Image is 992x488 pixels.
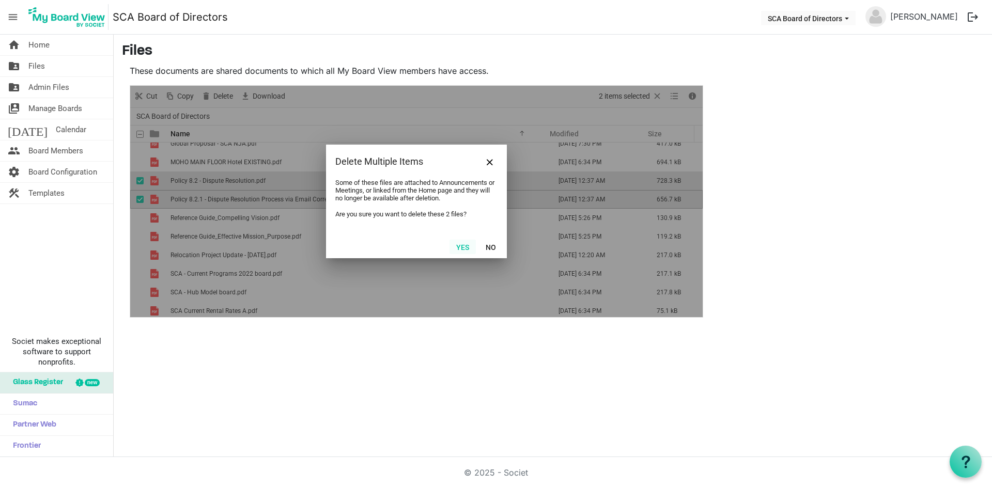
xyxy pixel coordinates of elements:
[335,210,498,218] p: Are you sure you want to delete these 2 files?
[28,183,65,203] span: Templates
[335,154,465,169] div: Delete Multiple Items
[130,65,703,77] p: These documents are shared documents to which all My Board View members have access.
[122,43,984,60] h3: Files
[8,98,20,119] span: switch_account
[886,6,962,27] a: [PERSON_NAME]
[8,372,63,393] span: Glass Register
[28,98,82,119] span: Manage Boards
[28,162,97,182] span: Board Configuration
[85,379,100,386] div: new
[482,154,498,169] button: Close
[25,4,109,30] img: My Board View Logo
[25,4,113,30] a: My Board View Logo
[962,6,984,28] button: logout
[8,183,20,203] span: construction
[28,56,45,76] span: Files
[761,11,856,25] button: SCA Board of Directors dropdownbutton
[8,119,48,140] span: [DATE]
[3,7,23,27] span: menu
[28,35,50,55] span: Home
[28,77,69,98] span: Admin Files
[479,240,503,254] button: No
[865,6,886,27] img: no-profile-picture.svg
[8,162,20,182] span: settings
[56,119,86,140] span: Calendar
[8,35,20,55] span: home
[113,7,228,27] a: SCA Board of Directors
[8,436,41,456] span: Frontier
[8,415,56,435] span: Partner Web
[5,336,109,367] span: Societ makes exceptional software to support nonprofits.
[8,77,20,98] span: folder_shared
[8,393,37,414] span: Sumac
[464,467,528,478] a: © 2025 - Societ
[28,140,83,161] span: Board Members
[8,140,20,161] span: people
[335,179,498,202] p: Some of these files are attached to Announcements or Meetings, or linked from the Home page and t...
[8,56,20,76] span: folder_shared
[450,240,476,254] button: Yes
